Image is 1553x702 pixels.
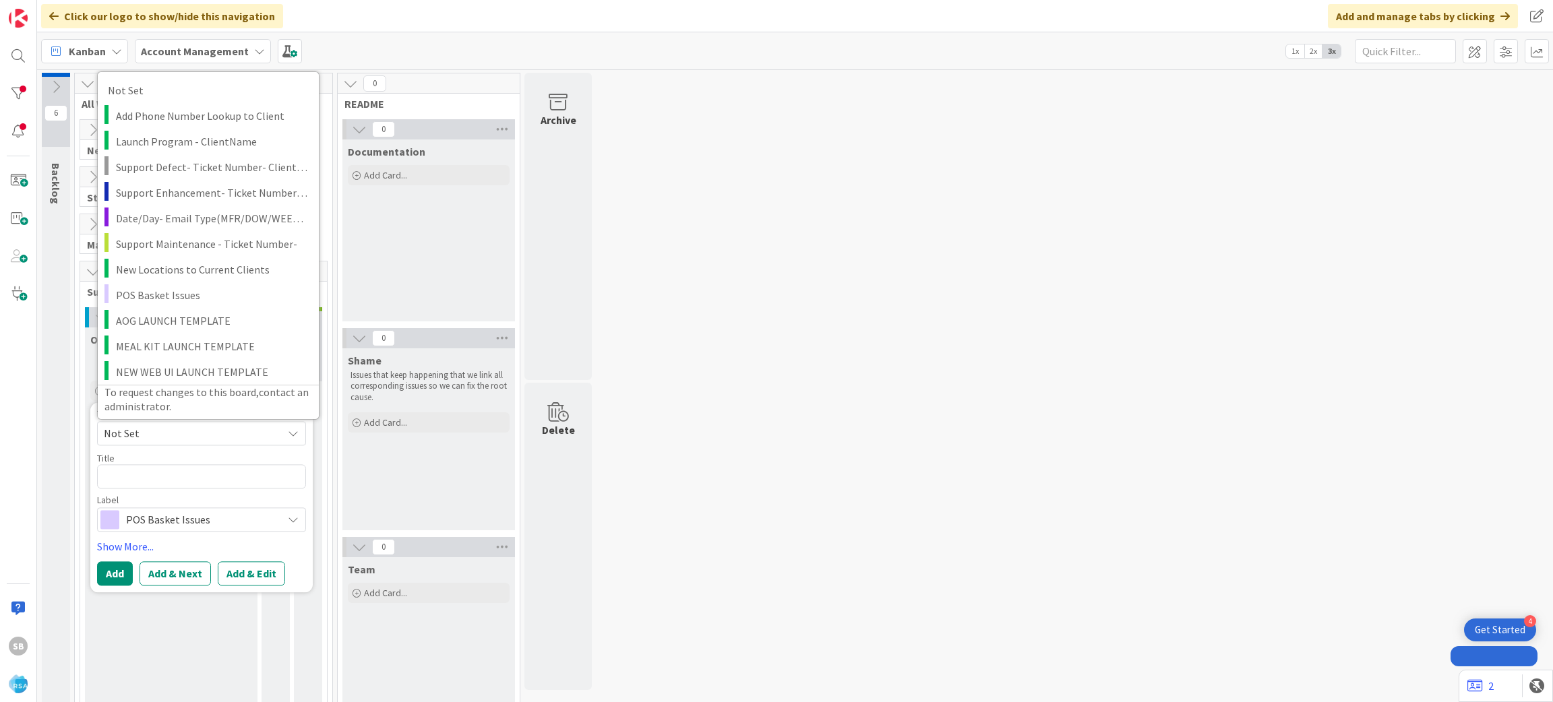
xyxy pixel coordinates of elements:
[98,128,319,154] a: Launch Program - ClientName
[97,538,306,554] a: Show More...
[140,561,211,585] button: Add & Next
[372,539,395,555] span: 0
[1322,44,1341,58] span: 3x
[116,311,309,329] span: AOG LAUNCH TEMPLATE
[364,587,407,599] span: Add Card...
[97,495,119,505] span: Label
[116,106,309,124] span: Add Phone Number Lookup to Client
[372,330,395,346] span: 0
[542,422,575,438] div: Delete
[98,154,319,179] a: Support Defect- Ticket Number- Client Name- Product Name
[1464,618,1536,641] div: Open Get Started checklist, remaining modules: 4
[98,359,319,385] a: NEW WEB UI LAUNCH TEMPLATE
[1286,44,1304,58] span: 1x
[98,77,319,102] a: Not Set
[69,43,106,59] span: Kanban
[104,385,309,413] span: contact an administrator
[98,282,319,307] a: POS Basket Issues
[104,424,272,442] span: Not Set
[49,163,63,204] span: Backlog
[90,333,116,346] span: Open
[541,112,576,128] div: Archive
[344,97,503,110] span: README
[98,333,319,358] a: MEAL KIT LAUNCH TEMPLATE
[1304,44,1322,58] span: 2x
[97,561,133,585] button: Add
[1475,623,1525,637] div: Get Started
[41,4,283,28] div: Click our logo to show/hide this navigation
[364,169,407,181] span: Add Card...
[98,179,319,205] a: Support Enhancement- Ticket Number- Client Name- Product Name
[116,337,309,354] span: MEAL KIT LAUNCH TEMPLATE
[98,230,319,256] a: Support Maintenance - Ticket Number-
[9,9,28,28] img: Visit kanbanzone.com
[116,158,309,175] span: Support Defect- Ticket Number- Client Name- Product Name
[1467,678,1494,694] a: 2
[9,674,28,693] img: avatar
[87,191,235,204] span: Standard Work
[116,286,309,303] span: POS Basket Issues
[1328,4,1518,28] div: Add and manage tabs by clicking
[363,75,386,92] span: 0
[98,307,319,333] a: AOG LAUNCH TEMPLATE
[372,121,395,137] span: 0
[364,416,407,428] span: Add Card...
[126,510,276,529] span: POS Basket Issues
[1355,39,1456,63] input: Quick Filter...
[82,97,315,110] span: All Work
[116,132,309,150] span: Launch Program - ClientName
[97,409,135,418] span: Template
[104,385,309,413] span: To request changes to this board, .
[9,637,28,656] div: SB
[1524,615,1536,627] div: 4
[116,209,309,226] span: Date/Day- Email Type(MFR/DOW/WEEKLY AD)
[87,285,310,298] span: Support Tickets
[348,145,425,158] span: Documentation
[141,44,249,58] b: Account Management
[97,452,115,464] label: Title
[116,183,309,201] span: Support Enhancement- Ticket Number- Client Name- Product Name
[98,256,319,282] a: New Locations to Current Clients
[108,81,302,98] span: Not Set
[116,260,309,278] span: New Locations to Current Clients
[116,234,309,252] span: Support Maintenance - Ticket Number-
[98,205,319,230] a: Date/Day- Email Type(MFR/DOW/WEEKLY AD)
[348,563,375,576] span: Team
[116,363,309,381] span: NEW WEB UI LAUNCH TEMPLATE
[87,143,235,157] span: New Client Launch
[87,238,235,251] span: Marketing Emails
[351,370,507,403] p: Issues that keep happening that we link all corresponding issues so we can fix the root cause.
[98,102,319,128] a: Add Phone Number Lookup to Client
[348,354,382,367] span: Shame
[218,561,285,585] button: Add & Edit
[44,105,67,121] span: 6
